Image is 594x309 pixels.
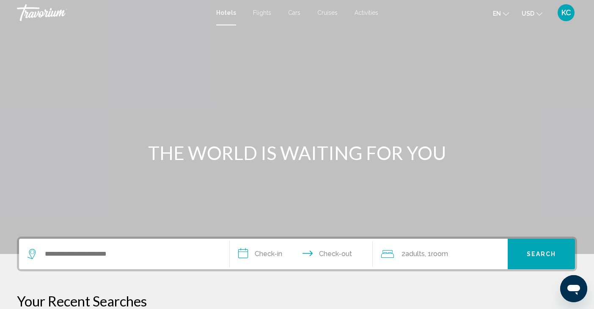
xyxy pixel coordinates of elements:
a: Activities [355,9,378,16]
span: Search [527,251,556,258]
a: Cruises [317,9,338,16]
iframe: Button to launch messaging window [560,275,587,302]
span: Room [431,250,448,258]
button: Change currency [522,7,542,19]
a: Cars [288,9,300,16]
a: Flights [253,9,271,16]
span: , 1 [425,248,448,260]
button: User Menu [555,4,577,22]
button: Check in and out dates [230,239,373,269]
button: Travelers: 2 adults, 0 children [373,239,508,269]
span: Adults [405,250,425,258]
a: Travorium [17,4,208,21]
h1: THE WORLD IS WAITING FOR YOU [138,142,456,164]
button: Change language [493,7,509,19]
span: en [493,10,501,17]
div: Search widget [19,239,575,269]
button: Search [508,239,575,269]
span: USD [522,10,534,17]
span: KC [561,8,571,17]
a: Hotels [216,9,236,16]
span: 2 [401,248,425,260]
